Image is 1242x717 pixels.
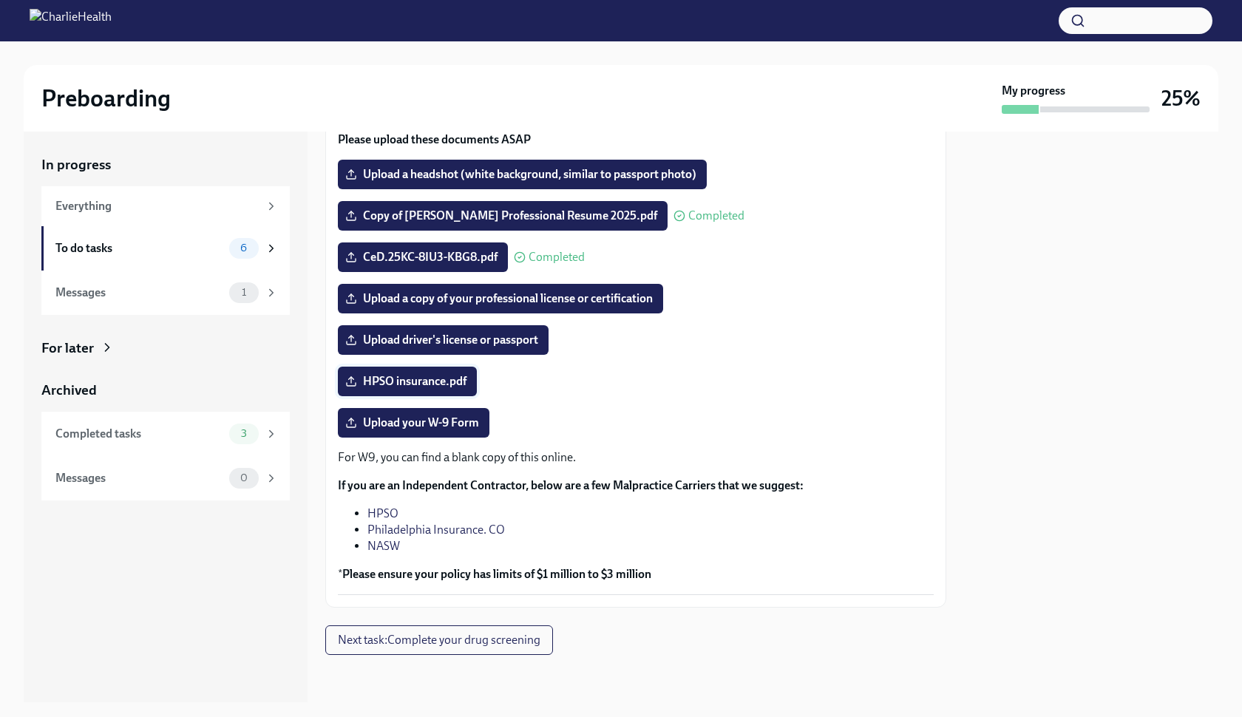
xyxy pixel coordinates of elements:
[367,523,505,537] a: Philadelphia Insurance. CO
[41,226,290,271] a: To do tasks6
[338,325,549,355] label: Upload driver's license or passport
[231,472,257,483] span: 0
[231,242,256,254] span: 6
[41,412,290,456] a: Completed tasks3
[41,339,290,358] a: For later
[348,250,498,265] span: CeD.25KC-8IU3-KBG8.pdf
[348,374,466,389] span: HPSO insurance.pdf
[1161,85,1201,112] h3: 25%
[41,84,171,113] h2: Preboarding
[338,284,663,313] label: Upload a copy of your professional license or certification
[348,208,657,223] span: Copy of [PERSON_NAME] Professional Resume 2025.pdf
[233,287,255,298] span: 1
[41,271,290,315] a: Messages1
[348,333,538,347] span: Upload driver's license or passport
[41,155,290,174] a: In progress
[55,240,223,256] div: To do tasks
[338,132,531,146] strong: Please upload these documents ASAP
[1002,83,1065,99] strong: My progress
[342,567,651,581] strong: Please ensure your policy has limits of $1 million to $3 million
[367,539,400,553] a: NASW
[338,408,489,438] label: Upload your W-9 Form
[325,625,553,655] button: Next task:Complete your drug screening
[338,633,540,648] span: Next task : Complete your drug screening
[338,201,668,231] label: Copy of [PERSON_NAME] Professional Resume 2025.pdf
[41,381,290,400] a: Archived
[367,506,398,520] a: HPSO
[41,456,290,500] a: Messages0
[55,198,259,214] div: Everything
[348,167,696,182] span: Upload a headshot (white background, similar to passport photo)
[55,470,223,486] div: Messages
[232,428,256,439] span: 3
[55,285,223,301] div: Messages
[348,291,653,306] span: Upload a copy of your professional license or certification
[338,242,508,272] label: CeD.25KC-8IU3-KBG8.pdf
[338,367,477,396] label: HPSO insurance.pdf
[338,160,707,189] label: Upload a headshot (white background, similar to passport photo)
[529,251,585,263] span: Completed
[348,415,479,430] span: Upload your W-9 Form
[688,210,744,222] span: Completed
[338,478,804,492] strong: If you are an Independent Contractor, below are a few Malpractice Carriers that we suggest:
[41,339,94,358] div: For later
[55,426,223,442] div: Completed tasks
[41,186,290,226] a: Everything
[30,9,112,33] img: CharlieHealth
[338,449,934,466] p: For W9, you can find a blank copy of this online.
